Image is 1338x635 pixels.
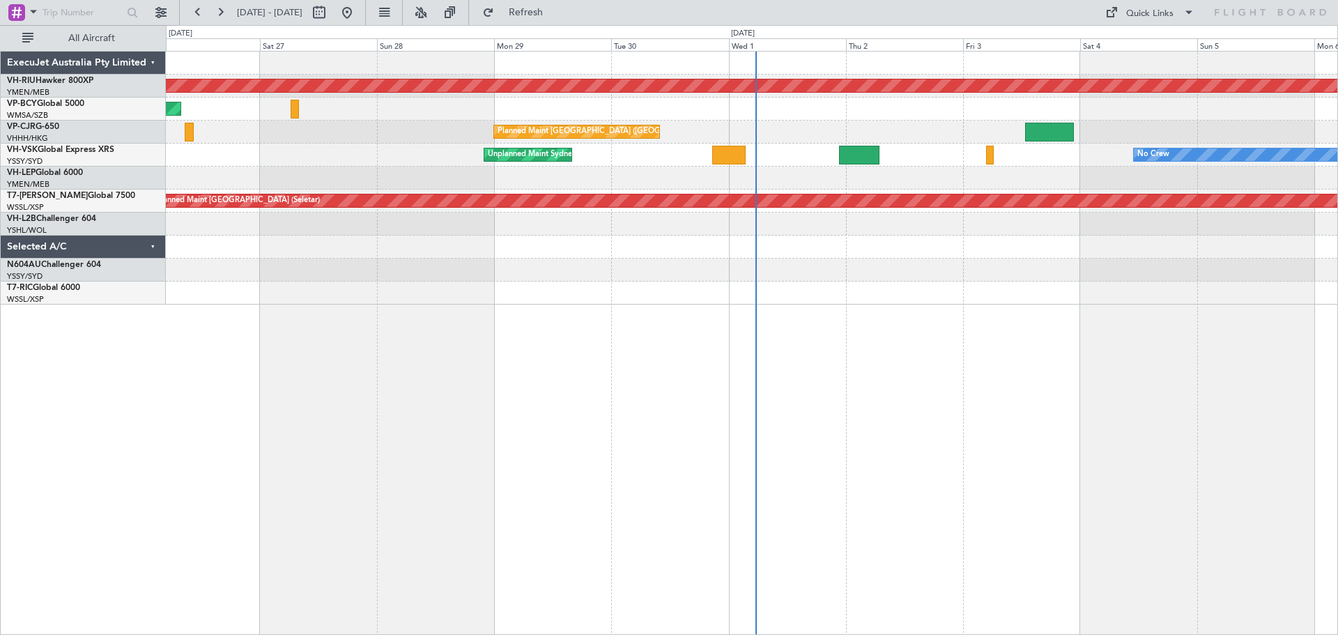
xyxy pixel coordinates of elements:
[7,202,44,213] a: WSSL/XSP
[7,123,59,131] a: VP-CJRG-650
[488,144,659,165] div: Unplanned Maint Sydney ([PERSON_NAME] Intl)
[7,100,84,108] a: VP-BCYGlobal 5000
[15,27,151,49] button: All Aircraft
[7,110,48,121] a: WMSA/SZB
[731,28,755,40] div: [DATE]
[7,284,80,292] a: T7-RICGlobal 6000
[156,190,320,211] div: Planned Maint [GEOGRAPHIC_DATA] (Seletar)
[7,146,114,154] a: VH-VSKGlobal Express XRS
[36,33,147,43] span: All Aircraft
[7,261,101,269] a: N604AUChallenger 604
[729,38,846,51] div: Wed 1
[7,133,48,144] a: VHHH/HKG
[7,294,44,305] a: WSSL/XSP
[1126,7,1174,21] div: Quick Links
[7,146,38,154] span: VH-VSK
[498,121,730,142] div: Planned Maint [GEOGRAPHIC_DATA] ([GEOGRAPHIC_DATA] Intl)
[260,38,377,51] div: Sat 27
[169,28,192,40] div: [DATE]
[143,38,260,51] div: Fri 26
[7,156,43,167] a: YSSY/SYD
[7,271,43,282] a: YSSY/SYD
[7,123,36,131] span: VP-CJR
[7,77,93,85] a: VH-RIUHawker 800XP
[7,215,96,223] a: VH-L2BChallenger 604
[7,284,33,292] span: T7-RIC
[497,8,555,17] span: Refresh
[7,261,41,269] span: N604AU
[1137,144,1169,165] div: No Crew
[7,192,135,200] a: T7-[PERSON_NAME]Global 7500
[7,215,36,223] span: VH-L2B
[7,87,49,98] a: YMEN/MEB
[43,2,123,23] input: Trip Number
[237,6,302,19] span: [DATE] - [DATE]
[963,38,1080,51] div: Fri 3
[7,225,47,236] a: YSHL/WOL
[377,38,494,51] div: Sun 28
[7,100,37,108] span: VP-BCY
[476,1,560,24] button: Refresh
[494,38,611,51] div: Mon 29
[846,38,963,51] div: Thu 2
[7,169,36,177] span: VH-LEP
[1098,1,1201,24] button: Quick Links
[7,179,49,190] a: YMEN/MEB
[1080,38,1197,51] div: Sat 4
[7,169,83,177] a: VH-LEPGlobal 6000
[7,77,36,85] span: VH-RIU
[611,38,728,51] div: Tue 30
[7,192,88,200] span: T7-[PERSON_NAME]
[1197,38,1314,51] div: Sun 5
